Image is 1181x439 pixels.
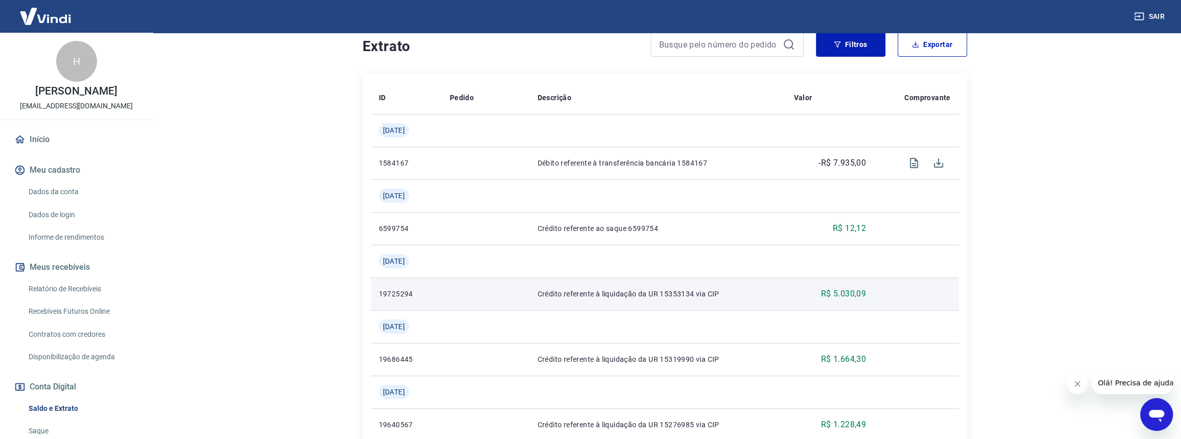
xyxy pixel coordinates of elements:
[537,354,777,364] p: Crédito referente à liquidação da UR 15319990 via CIP
[25,204,140,225] a: Dados de login
[926,151,951,175] span: Download
[383,125,405,135] span: [DATE]
[363,36,638,57] h4: Extrato
[379,420,433,430] p: 19640567
[902,151,926,175] span: Visualizar
[1132,7,1169,26] button: Sair
[25,346,140,367] a: Disponibilização de agenda
[821,353,866,365] p: R$ 1.664,30
[659,37,779,52] input: Busque pelo número do pedido
[1067,374,1088,394] iframe: Fechar mensagem
[379,289,433,299] p: 19725294
[537,93,571,103] p: Descrição
[383,387,405,397] span: [DATE]
[898,32,967,57] button: Exportar
[25,301,140,322] a: Recebíveis Futuros Online
[904,93,950,103] p: Comprovante
[818,157,866,169] p: -R$ 7.935,00
[35,86,117,97] p: [PERSON_NAME]
[379,354,433,364] p: 19686445
[25,227,140,248] a: Informe de rendimentos
[25,398,140,419] a: Saldo e Extrato
[12,159,140,181] button: Meu cadastro
[20,101,133,111] p: [EMAIL_ADDRESS][DOMAIN_NAME]
[816,32,885,57] button: Filtros
[379,158,433,168] p: 1584167
[537,158,777,168] p: Débito referente à transferência bancária 1584167
[6,7,86,15] span: Olá! Precisa de ajuda?
[793,93,812,103] p: Valor
[379,223,433,234] p: 6599754
[379,93,386,103] p: ID
[1140,398,1173,431] iframe: Botão para abrir a janela de mensagens
[12,1,79,32] img: Vindi
[56,41,97,82] div: H
[25,279,140,299] a: Relatório de Recebíveis
[383,256,405,266] span: [DATE]
[12,128,140,151] a: Início
[821,419,866,431] p: R$ 1.228,49
[25,324,140,345] a: Contratos com credores
[12,256,140,279] button: Meus recebíveis
[537,223,777,234] p: Crédito referente ao saque 6599754
[537,289,777,299] p: Crédito referente à liquidação da UR 15353134 via CIP
[12,376,140,398] button: Conta Digital
[383,191,405,201] span: [DATE]
[383,321,405,332] span: [DATE]
[25,181,140,202] a: Dados da conta
[833,222,866,235] p: R$ 12,12
[537,420,777,430] p: Crédito referente à liquidação da UR 15276985 via CIP
[450,93,474,103] p: Pedido
[1092,372,1173,394] iframe: Mensagem da empresa
[821,288,866,300] p: R$ 5.030,09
